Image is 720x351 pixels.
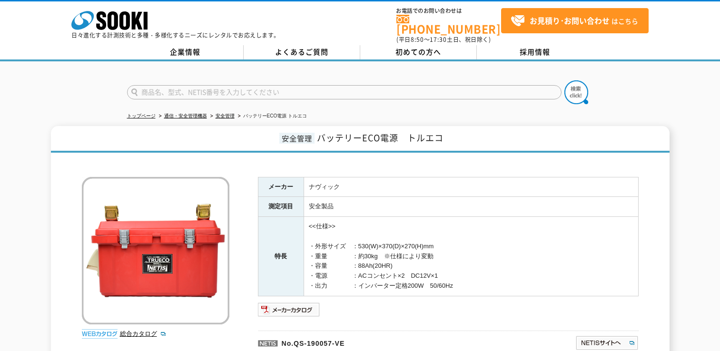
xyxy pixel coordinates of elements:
a: よくあるご質問 [244,45,360,59]
span: 安全管理 [279,133,315,144]
li: バッテリーECO電源 トルエコ [236,111,307,121]
th: メーカー [258,177,304,197]
input: 商品名、型式、NETIS番号を入力してください [127,85,562,99]
a: お見積り･お問い合わせはこちら [501,8,649,33]
img: webカタログ [82,329,118,339]
strong: お見積り･お問い合わせ [530,15,610,26]
th: 測定項目 [258,197,304,217]
a: 採用情報 [477,45,593,59]
td: 安全製品 [304,197,638,217]
a: 通信・安全管理機器 [164,113,207,118]
img: バッテリーECO電源 トルエコ [82,177,229,324]
span: 8:50 [411,35,424,44]
span: (平日 ～ 土日、祝日除く) [396,35,491,44]
img: NETISサイトへ [575,335,639,351]
a: 安全管理 [216,113,235,118]
p: 日々進化する計測技術と多種・多様化するニーズにレンタルでお応えします。 [71,32,280,38]
a: [PHONE_NUMBER] [396,15,501,34]
span: 初めての方へ [395,47,441,57]
span: 17:30 [430,35,447,44]
td: <<仕様>> ・外形サイズ ：530(W)×370(D)×270(H)mm ・重量 ：約30kg ※仕様により変動 ・容量 ：88Ah(20HR) ・電源 ：ACコンセント×2 DC12V×1 ... [304,217,638,296]
a: 初めての方へ [360,45,477,59]
a: メーカーカタログ [258,308,320,315]
a: トップページ [127,113,156,118]
span: はこちら [511,14,638,28]
span: お電話でのお問い合わせは [396,8,501,14]
a: 企業情報 [127,45,244,59]
td: ナヴィック [304,177,638,197]
a: 総合カタログ [120,330,167,337]
img: btn_search.png [564,80,588,104]
img: メーカーカタログ [258,302,320,317]
th: 特長 [258,217,304,296]
span: バッテリーECO電源 トルエコ [317,131,444,144]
